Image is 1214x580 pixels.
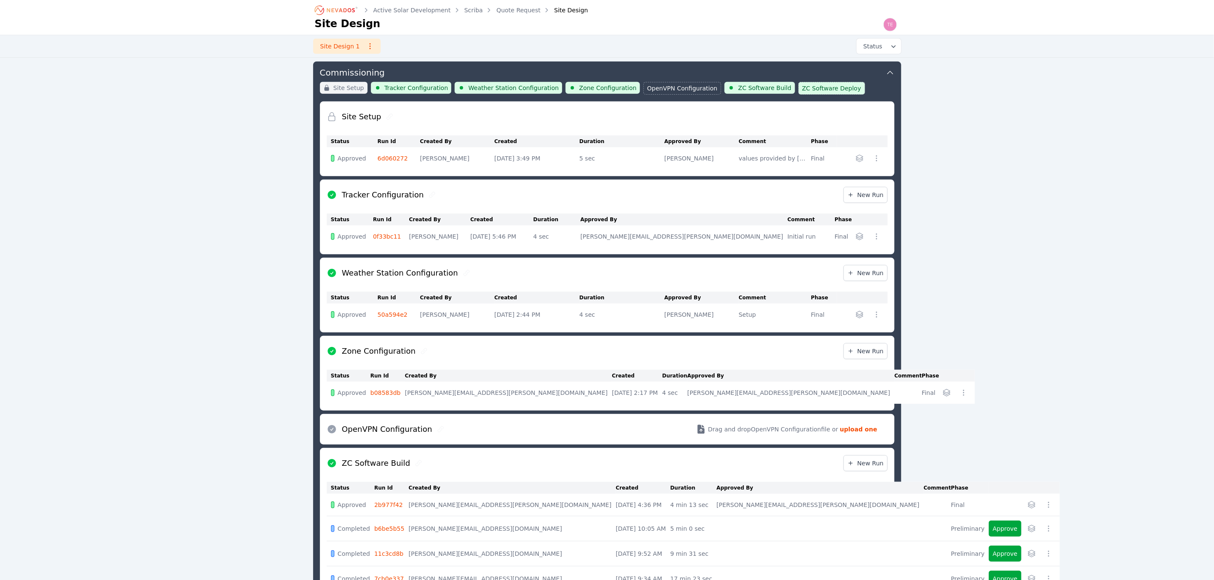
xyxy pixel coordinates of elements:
th: Status [327,482,374,494]
a: b08583db [371,389,401,396]
span: Completed [338,524,370,533]
div: 4 min 13 sec [670,501,712,509]
span: New Run [847,269,884,277]
span: Approved [338,232,366,241]
nav: Breadcrumb [315,3,588,17]
a: 11c3cd8b [374,550,404,557]
div: Setup [739,310,807,319]
th: Status [327,135,378,147]
h2: ZC Software Build [342,457,410,469]
td: [PERSON_NAME][EMAIL_ADDRESS][PERSON_NAME][DOMAIN_NAME] [409,494,616,516]
div: Final [835,232,848,241]
button: Approve [989,546,1021,562]
th: Approved By [665,135,739,147]
th: Run Id [378,292,420,304]
div: Final [811,310,833,319]
th: Created [470,214,533,225]
a: 0f33bc11 [373,233,401,240]
div: 4 sec [533,232,576,241]
td: [PERSON_NAME] [665,147,739,169]
div: Preliminary [951,524,985,533]
a: Active Solar Development [374,6,451,14]
a: 50a594e2 [378,311,408,318]
td: [DATE] 10:05 AM [616,516,670,541]
h2: Weather Station Configuration [342,267,458,279]
th: Phase [835,214,852,225]
span: New Run [847,459,884,467]
th: Duration [662,370,687,382]
button: Status [857,39,901,54]
strong: upload one [840,425,877,434]
td: [PERSON_NAME][EMAIL_ADDRESS][PERSON_NAME][DOMAIN_NAME] [716,494,923,516]
span: OpenVPN Configuration [647,84,717,93]
h2: Tracker Configuration [342,189,424,201]
div: values provided by [PERSON_NAME] [739,154,807,163]
th: Created By [405,370,612,382]
span: Status [860,42,883,51]
th: Created By [420,292,495,304]
th: Approved By [716,482,923,494]
a: Quote Request [496,6,540,14]
th: Approved By [688,370,894,382]
th: Created By [409,214,470,225]
th: Run Id [374,482,409,494]
span: Site Setup [334,84,364,92]
div: Final [922,389,936,397]
th: Duration [580,135,665,147]
th: Phase [811,292,837,304]
td: [PERSON_NAME] [665,304,739,326]
th: Created By [420,135,495,147]
th: Comment [739,292,811,304]
span: New Run [847,347,884,355]
a: Site Design 1 [313,39,381,54]
a: New Run [843,187,888,203]
div: 5 min 0 sec [670,524,712,533]
th: Status [327,214,373,225]
th: Created By [409,482,616,494]
td: [DATE] 5:46 PM [470,225,533,248]
td: [PERSON_NAME] [409,225,470,248]
th: Phase [811,135,837,147]
th: Created [612,370,662,382]
th: Approved By [665,292,739,304]
span: ZC Software Build [738,84,791,92]
th: Approved By [580,214,787,225]
a: New Run [843,455,888,471]
span: Tracker Configuration [385,84,448,92]
td: [DATE] 2:44 PM [495,304,580,326]
th: Duration [580,292,665,304]
span: ZC Software Deploy [802,84,861,93]
td: [PERSON_NAME][EMAIL_ADDRESS][PERSON_NAME][DOMAIN_NAME] [405,382,612,404]
td: [DATE] 9:52 AM [616,541,670,566]
button: Commissioning [320,62,894,82]
button: Approve [989,521,1021,537]
th: Comment [894,370,922,382]
span: Approved [338,310,366,319]
th: Comment [739,135,811,147]
a: Scriba [464,6,483,14]
h3: Commissioning [320,67,385,79]
th: Phase [922,370,940,382]
span: Approved [338,154,366,163]
th: Run Id [378,135,420,147]
td: [PERSON_NAME][EMAIL_ADDRESS][PERSON_NAME][DOMAIN_NAME] [580,225,787,248]
div: Preliminary [951,549,985,558]
th: Duration [533,214,580,225]
td: [PERSON_NAME][EMAIL_ADDRESS][DOMAIN_NAME] [409,541,616,566]
th: Run Id [373,214,409,225]
td: [PERSON_NAME][EMAIL_ADDRESS][DOMAIN_NAME] [409,516,616,541]
th: Comment [924,482,951,494]
h2: Site Setup [342,111,382,123]
th: Duration [670,482,716,494]
th: Created [616,482,670,494]
h2: OpenVPN Configuration [342,423,433,435]
span: Drag and drop OpenVPN Configuration file or [708,425,838,434]
a: 2b977f42 [374,501,403,508]
div: 4 sec [662,389,683,397]
td: [PERSON_NAME] [420,147,495,169]
h2: Zone Configuration [342,345,416,357]
th: Phase [951,482,989,494]
a: b6be5b55 [374,525,405,532]
button: Drag and dropOpenVPN Configurationfile or upload one [686,417,887,441]
div: Initial run [787,232,830,241]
